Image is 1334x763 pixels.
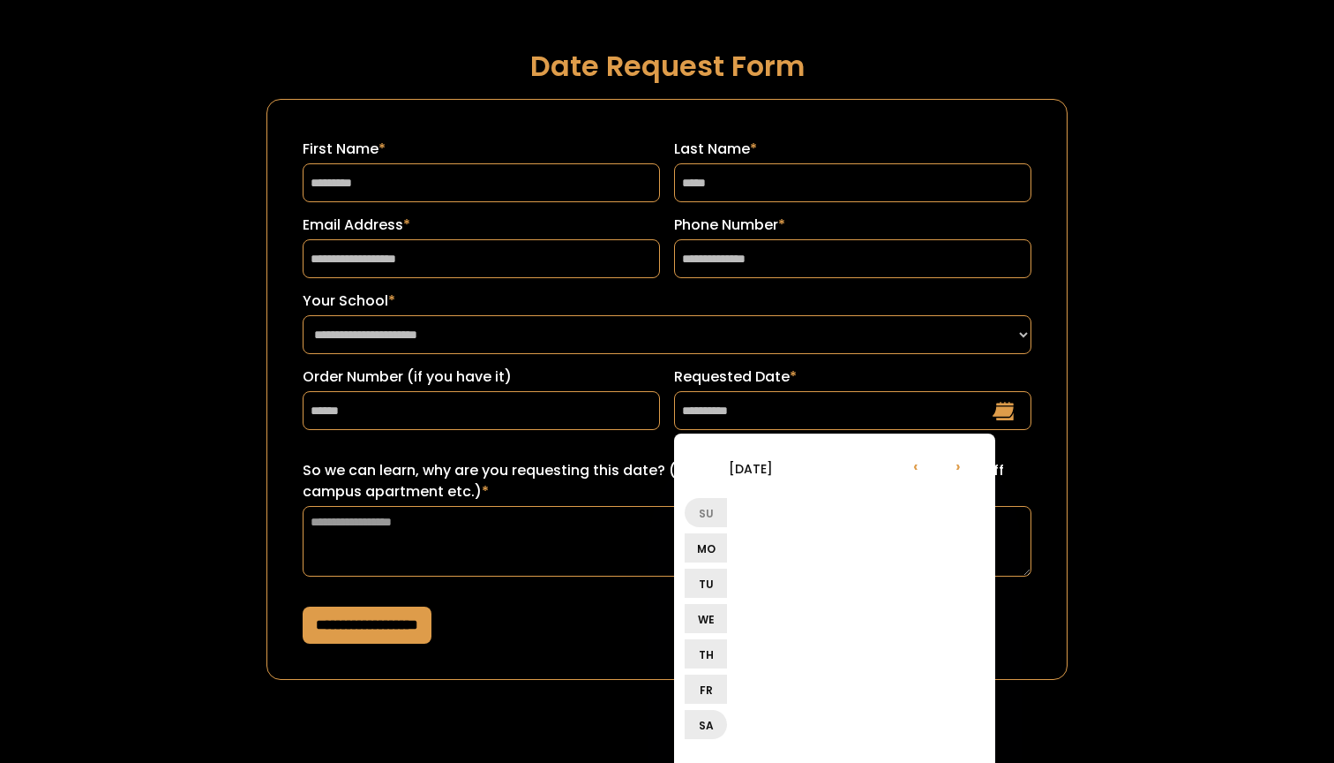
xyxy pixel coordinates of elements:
[685,604,727,633] li: We
[685,710,727,739] li: Sa
[303,291,1030,312] label: Your School
[266,50,1067,81] h1: Date Request Form
[937,444,979,487] li: ›
[266,99,1067,680] form: Request a Date Form
[303,215,660,236] label: Email Address
[303,366,660,388] label: Order Number (if you have it)
[895,444,937,487] li: ‹
[685,498,727,527] li: Su
[685,447,817,489] li: [DATE]
[685,675,727,704] li: Fr
[685,639,727,669] li: Th
[674,139,1031,160] label: Last Name
[685,569,727,598] li: Tu
[674,366,1031,388] label: Requested Date
[303,139,660,160] label: First Name
[303,460,1030,502] label: So we can learn, why are you requesting this date? (ex: sorority recruitment, lease turn over for...
[674,215,1031,236] label: Phone Number
[685,533,727,563] li: Mo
